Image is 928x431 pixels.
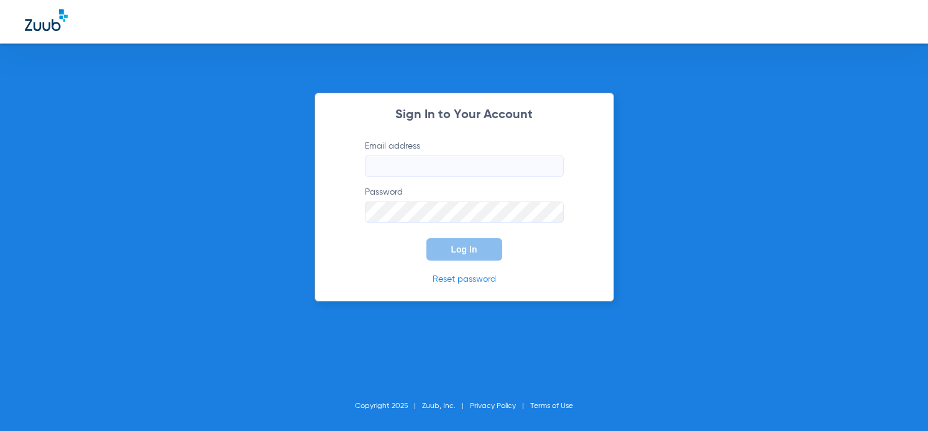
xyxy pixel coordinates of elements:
[365,186,564,223] label: Password
[25,9,68,31] img: Zuub Logo
[433,275,496,284] a: Reset password
[530,402,573,410] a: Terms of Use
[451,244,477,254] span: Log In
[355,400,422,412] li: Copyright 2025
[365,202,564,223] input: Password
[346,109,582,121] h2: Sign In to Your Account
[422,400,470,412] li: Zuub, Inc.
[365,155,564,177] input: Email address
[365,140,564,177] label: Email address
[470,402,516,410] a: Privacy Policy
[426,238,502,261] button: Log In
